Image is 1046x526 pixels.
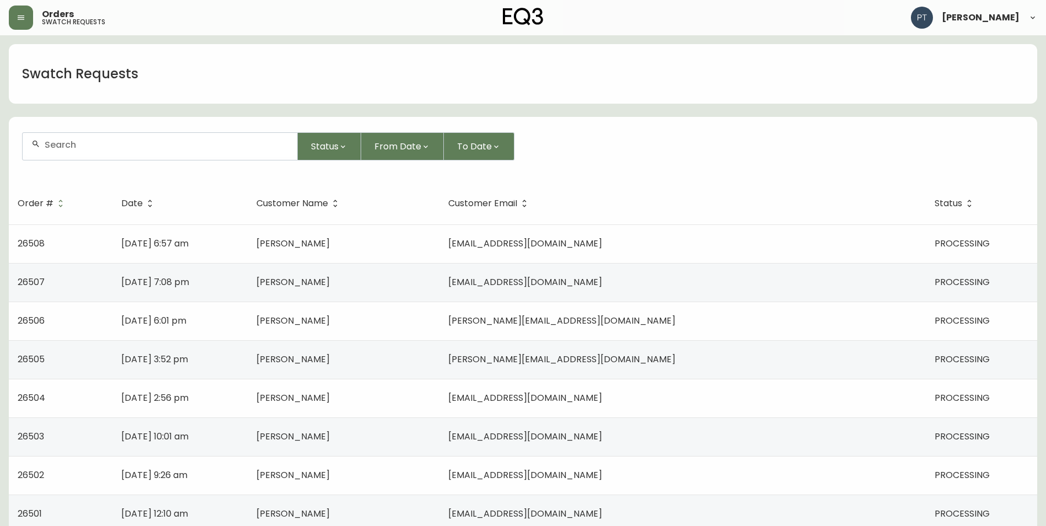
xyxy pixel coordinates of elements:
[448,353,675,366] span: [PERSON_NAME][EMAIL_ADDRESS][DOMAIN_NAME]
[42,19,105,25] h5: swatch requests
[121,469,187,481] span: [DATE] 9:26 am
[121,507,188,520] span: [DATE] 12:10 am
[911,7,933,29] img: 986dcd8e1aab7847125929f325458823
[361,132,444,160] button: From Date
[935,276,990,288] span: PROCESSING
[256,237,330,250] span: [PERSON_NAME]
[18,430,44,443] span: 26503
[448,469,602,481] span: [EMAIL_ADDRESS][DOMAIN_NAME]
[18,276,45,288] span: 26507
[256,353,330,366] span: [PERSON_NAME]
[256,276,330,288] span: [PERSON_NAME]
[18,198,68,208] span: Order #
[935,469,990,481] span: PROCESSING
[121,200,143,207] span: Date
[121,391,189,404] span: [DATE] 2:56 pm
[448,391,602,404] span: [EMAIL_ADDRESS][DOMAIN_NAME]
[256,314,330,327] span: [PERSON_NAME]
[121,237,189,250] span: [DATE] 6:57 am
[256,198,342,208] span: Customer Name
[935,353,990,366] span: PROCESSING
[448,200,517,207] span: Customer Email
[935,507,990,520] span: PROCESSING
[444,132,514,160] button: To Date
[448,198,532,208] span: Customer Email
[256,469,330,481] span: [PERSON_NAME]
[935,200,962,207] span: Status
[18,237,45,250] span: 26508
[935,314,990,327] span: PROCESSING
[121,430,189,443] span: [DATE] 10:01 am
[256,430,330,443] span: [PERSON_NAME]
[448,237,602,250] span: [EMAIL_ADDRESS][DOMAIN_NAME]
[256,507,330,520] span: [PERSON_NAME]
[18,353,45,366] span: 26505
[448,507,602,520] span: [EMAIL_ADDRESS][DOMAIN_NAME]
[503,8,544,25] img: logo
[457,139,492,153] span: To Date
[256,200,328,207] span: Customer Name
[45,139,288,150] input: Search
[121,353,188,366] span: [DATE] 3:52 pm
[22,65,138,83] h1: Swatch Requests
[935,237,990,250] span: PROCESSING
[121,198,157,208] span: Date
[448,430,602,443] span: [EMAIL_ADDRESS][DOMAIN_NAME]
[935,391,990,404] span: PROCESSING
[448,276,602,288] span: [EMAIL_ADDRESS][DOMAIN_NAME]
[18,200,53,207] span: Order #
[18,469,44,481] span: 26502
[18,314,45,327] span: 26506
[935,430,990,443] span: PROCESSING
[42,10,74,19] span: Orders
[942,13,1020,22] span: [PERSON_NAME]
[121,314,186,327] span: [DATE] 6:01 pm
[374,139,421,153] span: From Date
[298,132,361,160] button: Status
[121,276,189,288] span: [DATE] 7:08 pm
[18,391,45,404] span: 26504
[448,314,675,327] span: [PERSON_NAME][EMAIL_ADDRESS][DOMAIN_NAME]
[935,198,977,208] span: Status
[18,507,42,520] span: 26501
[311,139,339,153] span: Status
[256,391,330,404] span: [PERSON_NAME]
